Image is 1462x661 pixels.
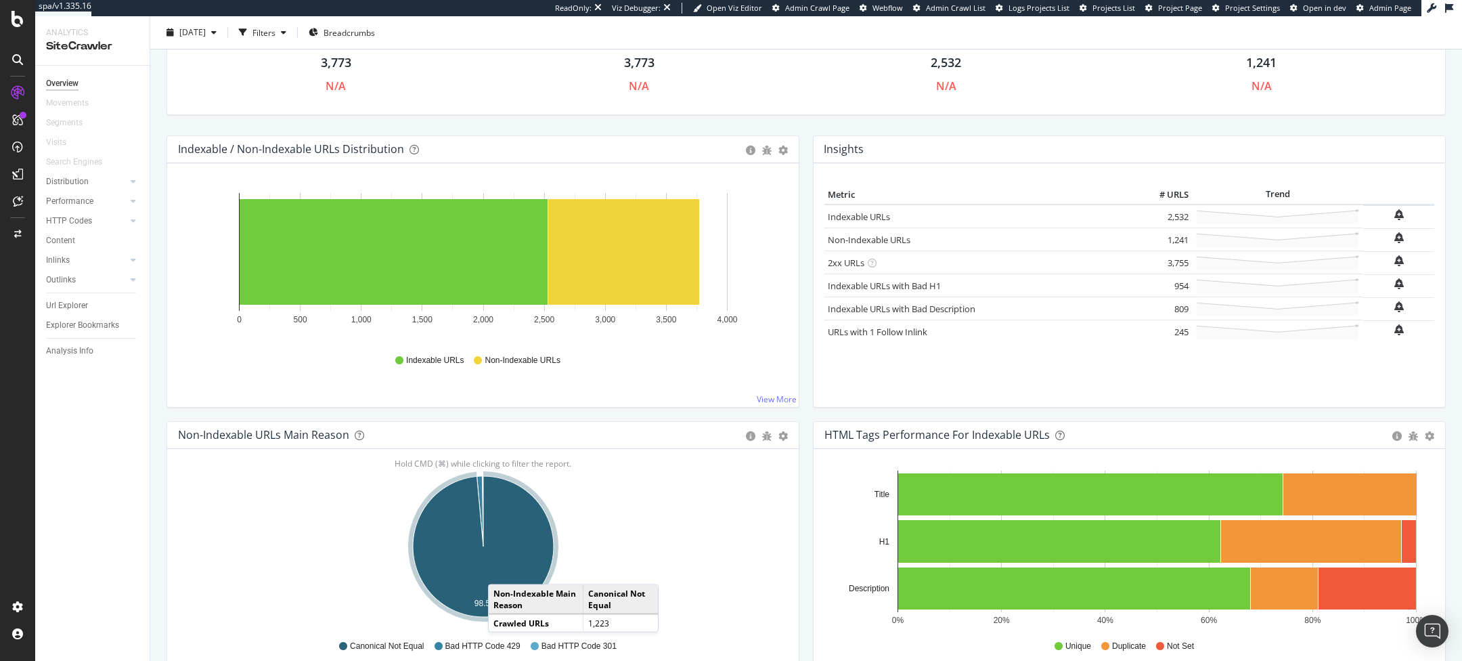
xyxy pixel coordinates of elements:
[46,234,75,248] div: Content
[1290,3,1346,14] a: Open in dev
[746,146,755,155] div: circle-info
[178,471,789,628] div: A chart.
[1092,3,1135,13] span: Projects List
[913,3,985,14] a: Admin Crawl List
[294,315,307,324] text: 500
[474,599,497,608] text: 98.5%
[1138,297,1192,320] td: 809
[1369,3,1411,13] span: Admin Page
[178,142,404,156] div: Indexable / Non-Indexable URLs Distribution
[772,3,849,14] a: Admin Crawl Page
[46,234,140,248] a: Content
[1009,3,1069,13] span: Logs Projects List
[46,253,70,268] div: Inlinks
[824,140,864,158] h4: Insights
[926,3,985,13] span: Admin Crawl List
[994,616,1010,625] text: 20%
[717,315,737,324] text: 4,000
[1225,3,1280,13] span: Project Settings
[931,54,961,72] div: 2,532
[757,393,797,405] a: View More
[473,315,493,324] text: 2,000
[46,318,140,333] a: Explorer Bookmarks
[824,428,1050,442] div: HTML Tags Performance for Indexable URLs
[46,344,93,358] div: Analysis Info
[46,194,127,209] a: Performance
[1158,3,1202,13] span: Project Page
[46,318,119,333] div: Explorer Bookmarks
[555,3,592,14] div: ReadOnly:
[629,79,649,94] div: N/A
[534,315,554,324] text: 2,500
[849,584,889,593] text: Description
[1304,616,1321,625] text: 80%
[624,54,655,72] div: 3,773
[46,135,80,150] a: Visits
[46,77,79,91] div: Overview
[936,79,956,94] div: N/A
[237,315,242,324] text: 0
[1303,3,1346,13] span: Open in dev
[860,3,903,14] a: Webflow
[46,175,89,189] div: Distribution
[785,3,849,13] span: Admin Crawl Page
[303,22,380,43] button: Breadcrumbs
[1394,324,1404,335] div: bell-plus
[46,253,127,268] a: Inlinks
[46,155,116,169] a: Search Engines
[1416,615,1448,647] div: Open Intercom Messenger
[1394,232,1404,243] div: bell-plus
[996,3,1069,14] a: Logs Projects List
[1201,616,1217,625] text: 60%
[234,22,292,43] button: Filters
[828,211,890,223] a: Indexable URLs
[1394,278,1404,289] div: bell-plus
[1394,255,1404,266] div: bell-plus
[1425,431,1434,441] div: gear
[485,355,560,366] span: Non-Indexable URLs
[1167,641,1194,652] span: Not Set
[1392,431,1402,441] div: circle-info
[1112,641,1146,652] span: Duplicate
[178,428,349,442] div: Non-Indexable URLs Main Reason
[1138,185,1192,205] th: # URLS
[1138,205,1192,228] td: 2,532
[828,326,927,338] a: URLs with 1 Follow Inlink
[824,185,1138,205] th: Metric
[1145,3,1202,14] a: Project Page
[1251,79,1272,94] div: N/A
[351,315,372,324] text: 1,000
[406,355,464,366] span: Indexable URLs
[1138,251,1192,274] td: 3,755
[161,22,222,43] button: [DATE]
[824,471,1435,628] svg: A chart.
[1097,616,1113,625] text: 40%
[879,537,890,547] text: H1
[1138,274,1192,297] td: 954
[1394,209,1404,220] div: bell-plus
[46,116,83,130] div: Segments
[46,299,88,313] div: Url Explorer
[179,26,206,38] span: 2025 Aug. 6th
[46,194,93,209] div: Performance
[828,234,910,246] a: Non-Indexable URLs
[46,175,127,189] a: Distribution
[46,135,66,150] div: Visits
[874,490,890,499] text: Title
[1212,3,1280,14] a: Project Settings
[46,27,139,39] div: Analytics
[1246,54,1277,72] div: 1,241
[595,315,615,324] text: 3,000
[762,431,772,441] div: bug
[489,614,583,632] td: Crawled URLs
[46,77,140,91] a: Overview
[828,257,864,269] a: 2xx URLs
[762,146,772,155] div: bug
[489,584,583,614] td: Non-Indexable Main Reason
[541,641,617,652] span: Bad HTTP Code 301
[326,79,346,94] div: N/A
[46,273,76,287] div: Outlinks
[612,3,661,14] div: Viz Debugger:
[1080,3,1135,14] a: Projects List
